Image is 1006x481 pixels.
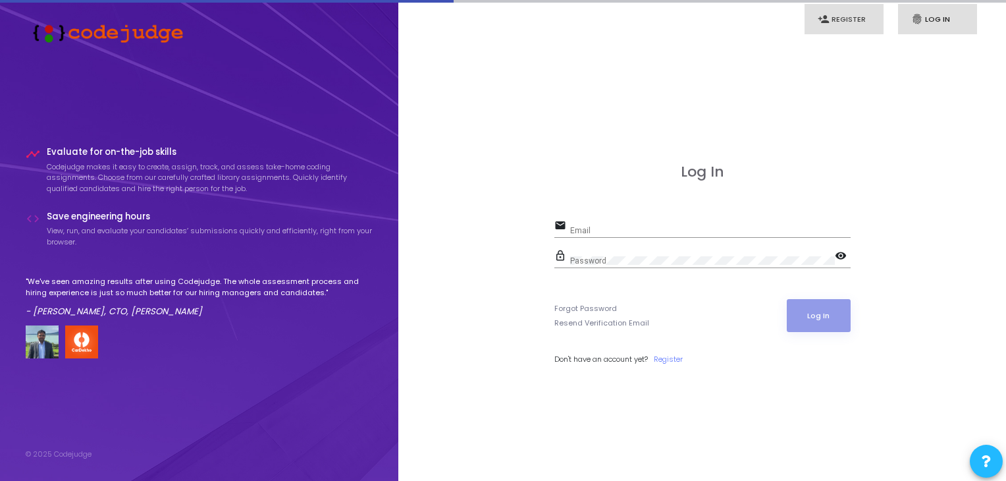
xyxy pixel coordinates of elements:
h4: Save engineering hours [47,212,373,222]
h4: Evaluate for on-the-job skills [47,147,373,157]
mat-icon: email [554,219,570,235]
input: Email [570,226,851,235]
mat-icon: lock_outline [554,249,570,265]
em: - [PERSON_NAME], CTO, [PERSON_NAME] [26,305,202,318]
div: © 2025 Codejudge [26,449,92,460]
a: Forgot Password [554,303,617,314]
a: person_addRegister [805,4,884,35]
p: Codejudge makes it easy to create, assign, track, and assess take-home coding assignments. Choose... [47,161,373,194]
i: code [26,212,40,226]
p: View, run, and evaluate your candidates’ submissions quickly and efficiently, right from your bro... [47,225,373,247]
i: fingerprint [911,13,923,25]
button: Log In [787,299,851,332]
i: person_add [818,13,830,25]
a: fingerprintLog In [898,4,977,35]
span: Don't have an account yet? [554,354,648,364]
h3: Log In [554,163,851,181]
img: user image [26,325,59,358]
p: "We've seen amazing results after using Codejudge. The whole assessment process and hiring experi... [26,276,373,298]
mat-icon: visibility [835,249,851,265]
img: company-logo [65,325,98,358]
a: Register [654,354,683,365]
a: Resend Verification Email [554,318,649,329]
i: timeline [26,147,40,161]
